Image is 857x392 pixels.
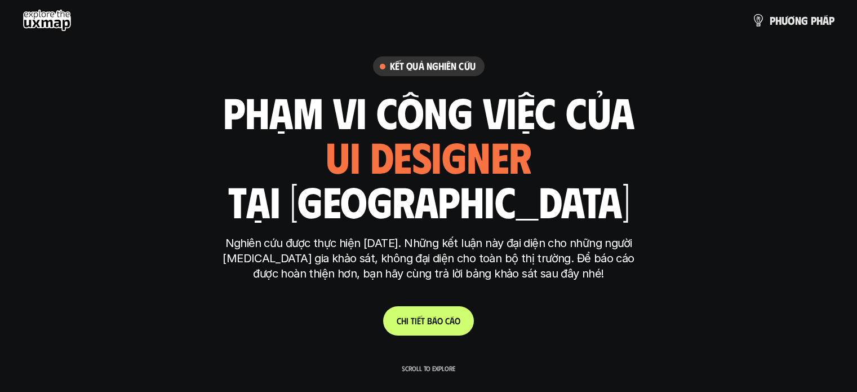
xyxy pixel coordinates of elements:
span: h [401,315,406,326]
span: á [450,315,455,326]
p: Nghiên cứu được thực hiện [DATE]. Những kết luận này đại diện cho những người [MEDICAL_DATA] gia ... [217,236,640,281]
span: ế [417,315,421,326]
span: n [795,14,801,27]
span: o [455,315,460,326]
span: c [445,315,450,326]
span: h [775,14,781,27]
span: ơ [788,14,795,27]
span: C [397,315,401,326]
span: g [801,14,808,27]
span: o [437,315,443,326]
span: p [811,14,816,27]
span: t [421,315,425,326]
span: p [770,14,775,27]
span: á [432,315,437,326]
span: p [829,14,834,27]
span: á [823,14,829,27]
span: h [816,14,823,27]
a: phươngpháp [752,9,834,32]
h1: phạm vi công việc của [223,88,634,135]
span: i [415,315,417,326]
span: t [411,315,415,326]
h6: Kết quả nghiên cứu [390,60,476,73]
span: b [427,315,432,326]
h1: tại [GEOGRAPHIC_DATA] [228,177,629,224]
p: Scroll to explore [402,364,455,372]
span: ư [781,14,788,27]
span: i [406,315,408,326]
a: Chitiếtbáocáo [383,306,474,336]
